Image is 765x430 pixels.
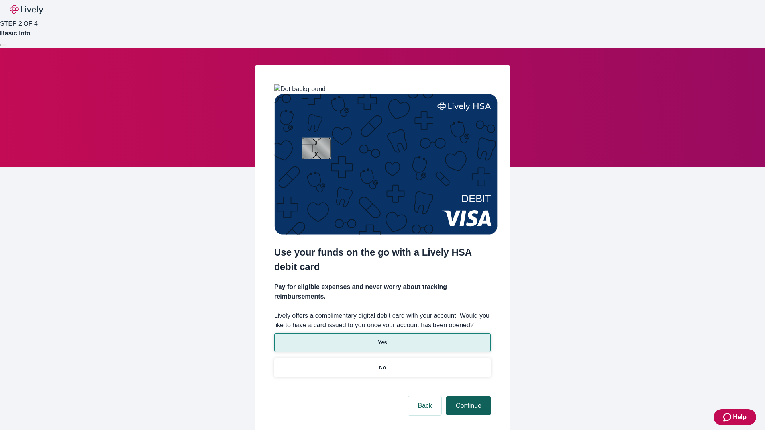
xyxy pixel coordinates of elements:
[723,412,733,422] svg: Zendesk support icon
[274,311,491,330] label: Lively offers a complimentary digital debit card with your account. Would you like to have a card...
[274,245,491,274] h2: Use your funds on the go with a Lively HSA debit card
[274,84,326,94] img: Dot background
[274,282,491,301] h4: Pay for eligible expenses and never worry about tracking reimbursements.
[408,396,441,415] button: Back
[10,5,43,14] img: Lively
[379,364,386,372] p: No
[274,358,491,377] button: No
[733,412,747,422] span: Help
[446,396,491,415] button: Continue
[274,94,498,235] img: Debit card
[378,338,387,347] p: Yes
[274,333,491,352] button: Yes
[714,409,756,425] button: Zendesk support iconHelp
